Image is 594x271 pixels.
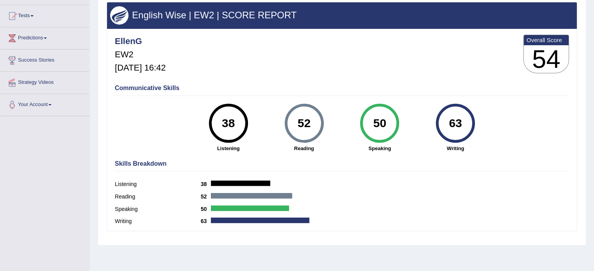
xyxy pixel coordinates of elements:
[115,50,166,59] h5: EW2
[0,27,89,47] a: Predictions
[115,205,201,213] label: Speaking
[110,10,574,20] h3: English Wise | EW2 | SCORE REPORT
[421,145,489,152] strong: Writing
[214,107,243,140] div: 38
[290,107,318,140] div: 52
[201,206,211,212] b: 50
[115,63,166,73] h5: [DATE] 16:42
[0,5,89,25] a: Tests
[346,145,414,152] strong: Speaking
[0,72,89,91] a: Strategy Videos
[366,107,394,140] div: 50
[115,180,201,188] label: Listening
[270,145,338,152] strong: Reading
[201,193,211,200] b: 52
[115,85,569,92] h4: Communicative Skills
[526,37,566,43] b: Overall Score
[524,45,569,73] h3: 54
[115,217,201,225] label: Writing
[115,37,166,46] h4: EllenG
[201,218,211,224] b: 63
[115,193,201,201] label: Reading
[441,107,470,140] div: 63
[110,6,128,25] img: wings.png
[0,94,89,113] a: Your Account
[194,145,262,152] strong: Listening
[0,50,89,69] a: Success Stories
[201,181,211,187] b: 38
[115,160,569,167] h4: Skills Breakdown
